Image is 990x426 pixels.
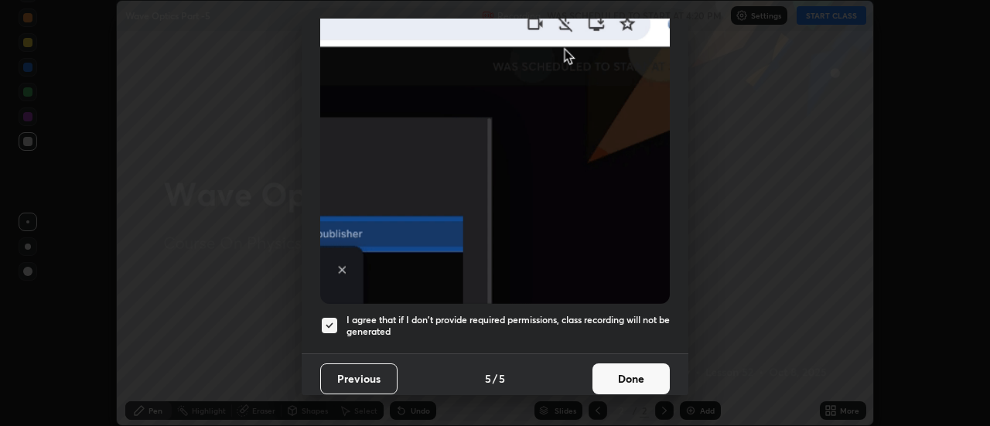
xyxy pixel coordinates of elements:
[320,363,398,394] button: Previous
[592,363,670,394] button: Done
[346,314,670,338] h5: I agree that if I don't provide required permissions, class recording will not be generated
[493,370,497,387] h4: /
[499,370,505,387] h4: 5
[485,370,491,387] h4: 5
